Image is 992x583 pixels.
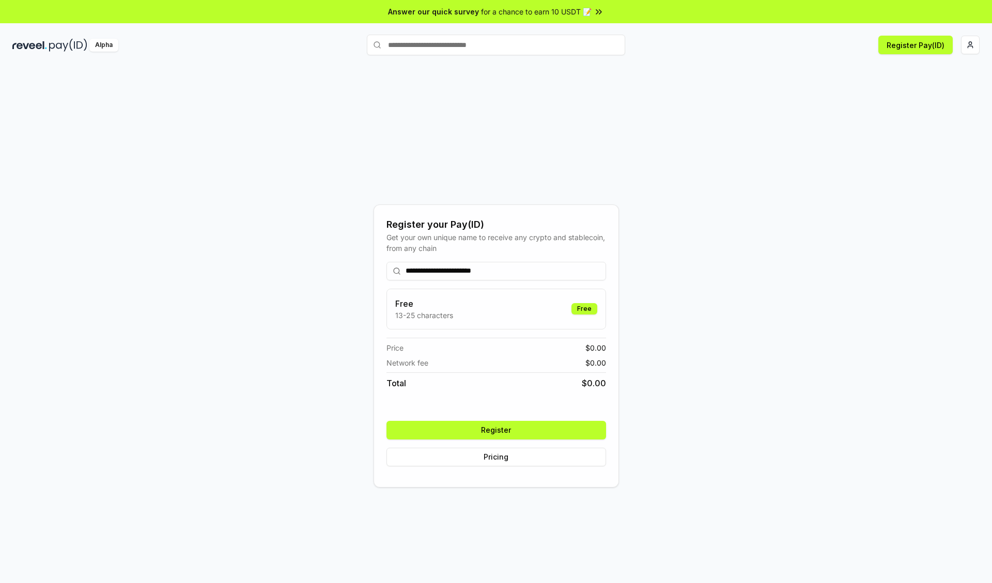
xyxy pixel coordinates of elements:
[582,377,606,389] span: $ 0.00
[386,448,606,466] button: Pricing
[395,310,453,321] p: 13-25 characters
[386,377,406,389] span: Total
[386,342,404,353] span: Price
[12,39,47,52] img: reveel_dark
[388,6,479,17] span: Answer our quick survey
[585,342,606,353] span: $ 0.00
[395,297,453,310] h3: Free
[585,357,606,368] span: $ 0.00
[386,357,428,368] span: Network fee
[386,232,606,254] div: Get your own unique name to receive any crypto and stablecoin, from any chain
[49,39,87,52] img: pay_id
[878,36,953,54] button: Register Pay(ID)
[89,39,118,52] div: Alpha
[386,421,606,439] button: Register
[386,217,606,232] div: Register your Pay(ID)
[571,303,597,314] div: Free
[481,6,592,17] span: for a chance to earn 10 USDT 📝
